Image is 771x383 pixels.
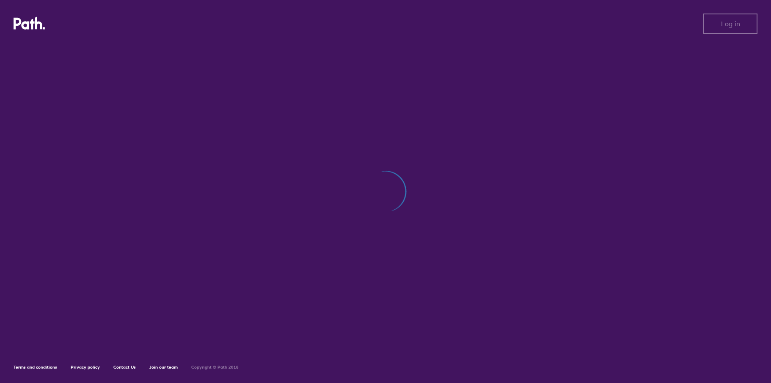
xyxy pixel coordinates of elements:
[149,364,178,370] a: Join our team
[703,14,757,34] button: Log in
[14,364,57,370] a: Terms and conditions
[191,365,239,370] h6: Copyright © Path 2018
[721,20,740,27] span: Log in
[113,364,136,370] a: Contact Us
[71,364,100,370] a: Privacy policy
